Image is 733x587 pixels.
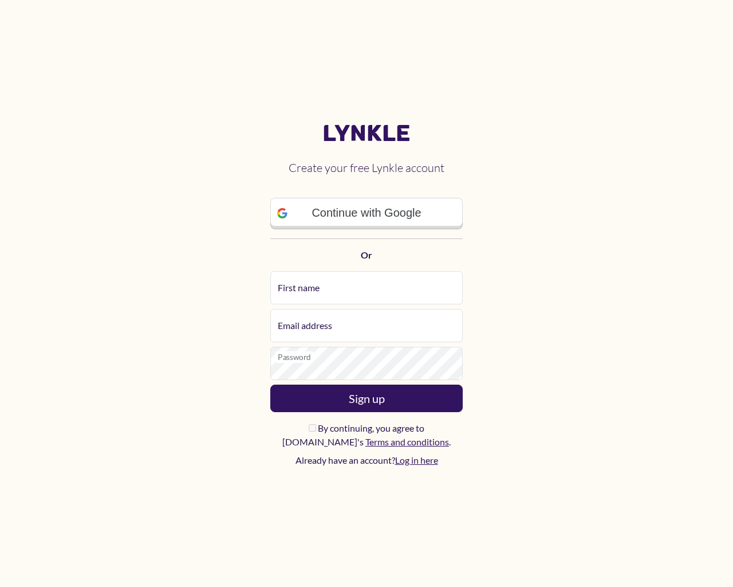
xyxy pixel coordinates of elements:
[270,198,463,229] a: Continue with Google
[395,455,438,465] a: Log in here
[361,249,372,260] strong: Or
[270,120,463,147] a: Lynkle
[270,453,463,467] p: Already have an account?
[270,385,463,412] button: Sign up
[365,436,449,447] a: Terms and conditions
[270,421,463,449] label: By continuing, you agree to [DOMAIN_NAME]'s .
[309,424,316,432] input: By continuing, you agree to [DOMAIN_NAME]'s Terms and conditions.
[270,152,463,184] h2: Create your free Lynkle account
